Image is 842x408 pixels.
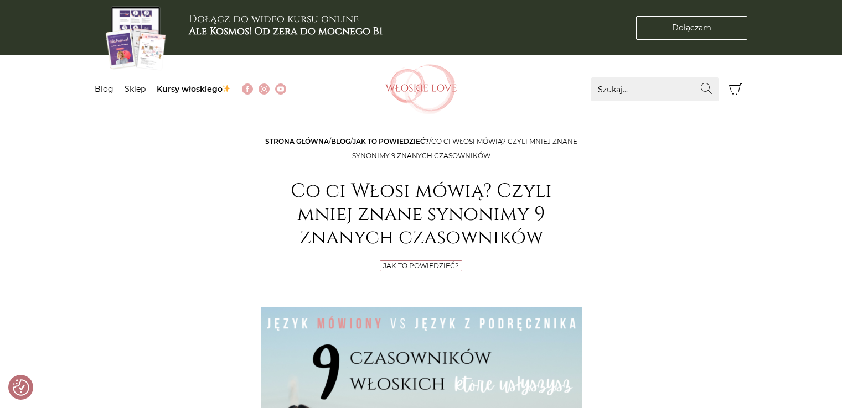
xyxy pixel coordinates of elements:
button: Koszyk [724,77,748,101]
a: Kursy włoskiego [157,84,231,94]
button: Preferencje co do zgód [13,379,29,396]
h1: Co ci Włosi mówią? Czyli mniej znane synonimy 9 znanych czasowników [261,180,582,249]
a: Blog [95,84,113,94]
input: Szukaj... [591,77,719,101]
img: Revisit consent button [13,379,29,396]
a: Blog [331,137,350,145]
a: Jak to powiedzieć? [353,137,429,145]
span: Co ci Włosi mówią? Czyli mniej znane synonimy 9 znanych czasowników [352,137,577,160]
span: Dołączam [672,22,711,34]
a: Sklep [125,84,146,94]
a: Strona główna [265,137,329,145]
img: Włoskielove [385,64,457,114]
b: Ale Kosmos! Od zera do mocnego B1 [189,24,383,38]
h3: Dołącz do wideo kursu online [189,13,383,37]
a: Dołączam [636,16,747,40]
a: Jak to powiedzieć? [383,261,459,270]
img: ✨ [223,85,230,92]
span: / / / [265,137,577,160]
